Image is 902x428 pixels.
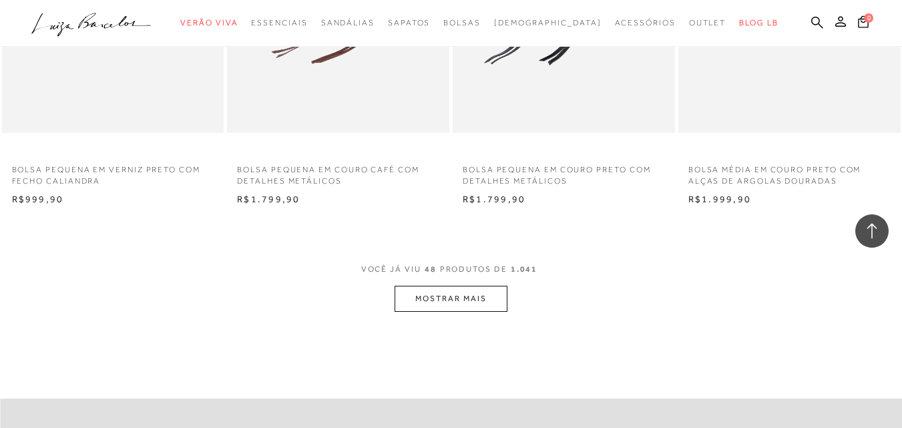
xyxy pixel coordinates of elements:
[453,156,675,187] a: BOLSA PEQUENA EM COURO PRETO COM DETALHES METÁLICOS
[12,194,64,204] span: R$999,90
[180,11,238,35] a: categoryNavScreenReaderText
[689,18,726,27] span: Outlet
[739,18,778,27] span: BLOG LB
[678,156,901,187] a: BOLSA MÉDIA EM COURO PRETO COM ALÇAS DE ARGOLAS DOURADAS
[388,11,430,35] a: categoryNavScreenReaderText
[739,11,778,35] a: BLOG LB
[180,18,238,27] span: Verão Viva
[321,11,375,35] a: categoryNavScreenReaderText
[361,264,541,274] span: VOCÊ JÁ VIU PRODUTOS DE
[854,15,873,33] button: 0
[395,286,507,312] button: MOSTRAR MAIS
[494,11,602,35] a: noSubCategoriesText
[227,156,449,187] a: BOLSA PEQUENA EM COURO CAFÉ COM DETALHES METÁLICOS
[688,194,751,204] span: R$1.999,90
[321,18,375,27] span: Sandálias
[511,264,538,274] span: 1.041
[615,11,676,35] a: categoryNavScreenReaderText
[864,13,873,23] span: 0
[388,18,430,27] span: Sapatos
[463,194,525,204] span: R$1.799,90
[237,194,300,204] span: R$1.799,90
[689,11,726,35] a: categoryNavScreenReaderText
[251,18,307,27] span: Essenciais
[251,11,307,35] a: categoryNavScreenReaderText
[2,156,224,187] a: BOLSA PEQUENA EM VERNIZ PRETO COM FECHO CALIANDRA
[425,264,437,274] span: 48
[443,18,481,27] span: Bolsas
[443,11,481,35] a: categoryNavScreenReaderText
[494,18,602,27] span: [DEMOGRAPHIC_DATA]
[615,18,676,27] span: Acessórios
